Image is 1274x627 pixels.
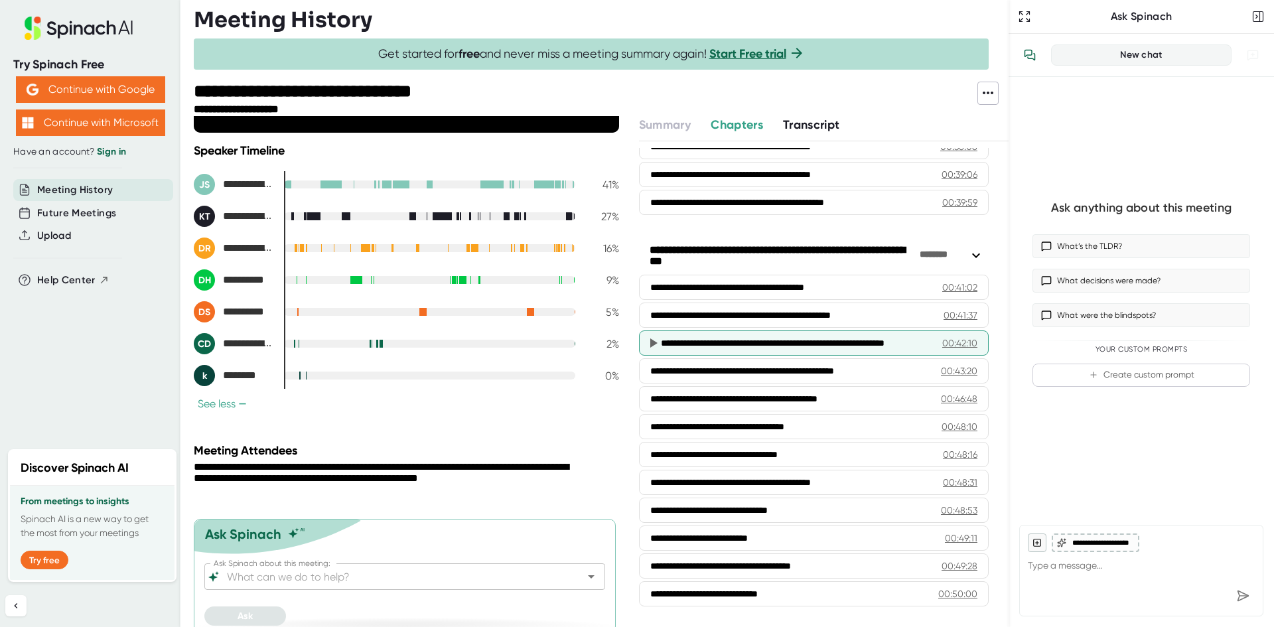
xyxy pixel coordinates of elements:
[1032,234,1250,258] button: What’s the TLDR?
[194,238,273,259] div: Demi Rohlfing
[1017,42,1043,68] button: View conversation history
[586,338,619,350] div: 2 %
[194,174,215,195] div: JS
[783,116,840,134] button: Transcript
[194,7,372,33] h3: Meeting History
[194,333,273,354] div: Christina Bravo - Palmerton School District
[586,210,619,223] div: 27 %
[711,116,763,134] button: Chapters
[13,57,167,72] div: Try Spinach Free
[16,109,165,136] button: Continue with Microsoft
[194,269,215,291] div: DH
[238,610,253,622] span: Ask
[97,146,126,157] a: Sign in
[1032,269,1250,293] button: What decisions were made?
[1231,584,1255,608] div: Send message
[37,228,71,244] button: Upload
[194,365,215,386] div: k
[27,84,38,96] img: Aehbyd4JwY73AAAAAElFTkSuQmCC
[1032,364,1250,387] button: Create custom prompt
[16,76,165,103] button: Continue with Google
[941,364,977,378] div: 00:43:20
[37,273,96,288] span: Help Center
[21,459,129,477] h2: Discover Spinach AI
[1249,7,1267,26] button: Close conversation sidebar
[194,206,215,227] div: KT
[194,174,273,195] div: Jason Savenelli
[943,476,977,489] div: 00:48:31
[13,146,167,158] div: Have an account?
[194,143,619,158] div: Speaker Timeline
[941,392,977,405] div: 00:46:48
[194,443,622,458] div: Meeting Attendees
[378,46,805,62] span: Get started for and never miss a meeting summary again!
[942,281,977,294] div: 00:41:02
[194,238,215,259] div: DR
[194,365,273,386] div: kbeblavy
[21,496,164,507] h3: From meetings to insights
[238,399,247,409] span: −
[942,336,977,350] div: 00:42:10
[205,526,281,542] div: Ask Spinach
[586,274,619,287] div: 9 %
[1060,49,1223,61] div: New chat
[942,559,977,573] div: 00:49:28
[639,117,691,132] span: Summary
[194,301,215,322] div: DS
[1032,303,1250,327] button: What were the blindspots?
[37,182,113,198] button: Meeting History
[783,117,840,132] span: Transcript
[582,567,601,586] button: Open
[459,46,480,61] b: free
[1032,345,1250,354] div: Your Custom Prompts
[942,420,977,433] div: 00:48:10
[194,269,273,291] div: Dan Heaney
[945,531,977,545] div: 00:49:11
[1015,7,1034,26] button: Expand to Ask Spinach page
[586,370,619,382] div: 0 %
[942,168,977,181] div: 00:39:06
[224,567,562,586] input: What can we do to help?
[711,117,763,132] span: Chapters
[639,116,691,134] button: Summary
[37,273,109,288] button: Help Center
[1034,10,1249,23] div: Ask Spinach
[709,46,786,61] a: Start Free trial
[941,504,977,517] div: 00:48:53
[37,206,116,221] button: Future Meetings
[938,587,977,600] div: 00:50:00
[586,306,619,318] div: 5 %
[5,595,27,616] button: Collapse sidebar
[943,448,977,461] div: 00:48:16
[21,512,164,540] p: Spinach AI is a new way to get the most from your meetings
[944,309,977,322] div: 00:41:37
[194,397,251,411] button: See less−
[194,206,273,227] div: Kimberly Townsend
[586,242,619,255] div: 16 %
[586,178,619,191] div: 41 %
[21,551,68,569] button: Try free
[194,301,273,322] div: David Sodl
[942,196,977,209] div: 00:39:59
[204,606,286,626] button: Ask
[194,333,215,354] div: CD
[1051,200,1232,216] div: Ask anything about this meeting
